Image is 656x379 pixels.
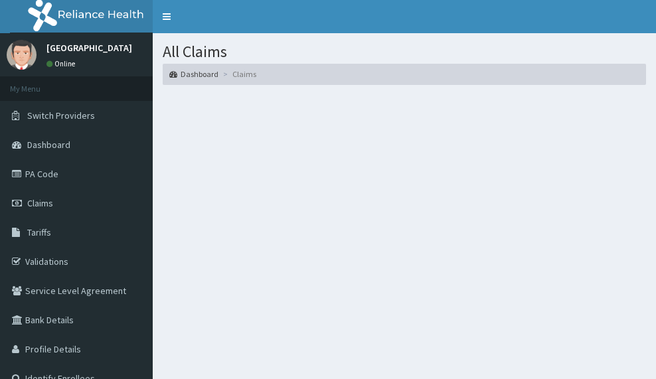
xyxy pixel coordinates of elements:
[46,43,132,52] p: [GEOGRAPHIC_DATA]
[169,68,218,80] a: Dashboard
[7,40,37,70] img: User Image
[27,226,51,238] span: Tariffs
[163,43,646,60] h1: All Claims
[27,139,70,151] span: Dashboard
[46,59,78,68] a: Online
[27,110,95,121] span: Switch Providers
[220,68,256,80] li: Claims
[27,197,53,209] span: Claims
